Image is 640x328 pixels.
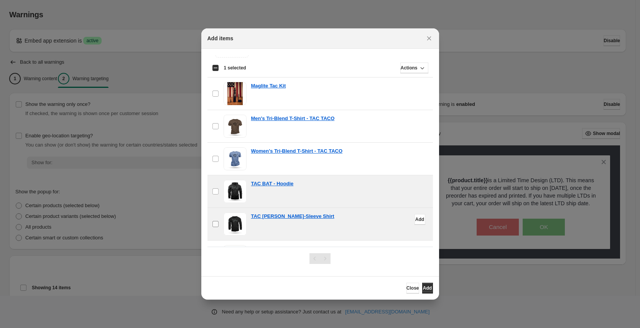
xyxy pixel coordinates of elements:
[406,283,419,293] button: Close
[251,115,335,122] a: Men's Tri-Blend T-Shirt - TAC TACO
[423,285,432,291] span: Add
[207,35,234,42] h2: Add items
[251,147,343,155] a: Women's Tri-Blend T-Shirt - TAC TACO
[309,253,331,264] nav: Pagination
[424,33,434,44] button: Close
[251,82,286,90] a: Maglite Tac Kit
[400,63,428,73] button: Actions
[251,180,294,188] a: TAC BAT - Hoodie
[251,245,347,253] a: TAC BAT - Men's Premium Cotton T-shirt
[415,214,425,225] button: Add
[224,65,246,71] span: 1 selected
[400,65,417,71] span: Actions
[251,213,334,220] a: TAC [PERSON_NAME]-Sleeve Shirt
[415,216,424,223] span: Add
[422,283,433,293] button: Add
[406,285,419,291] span: Close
